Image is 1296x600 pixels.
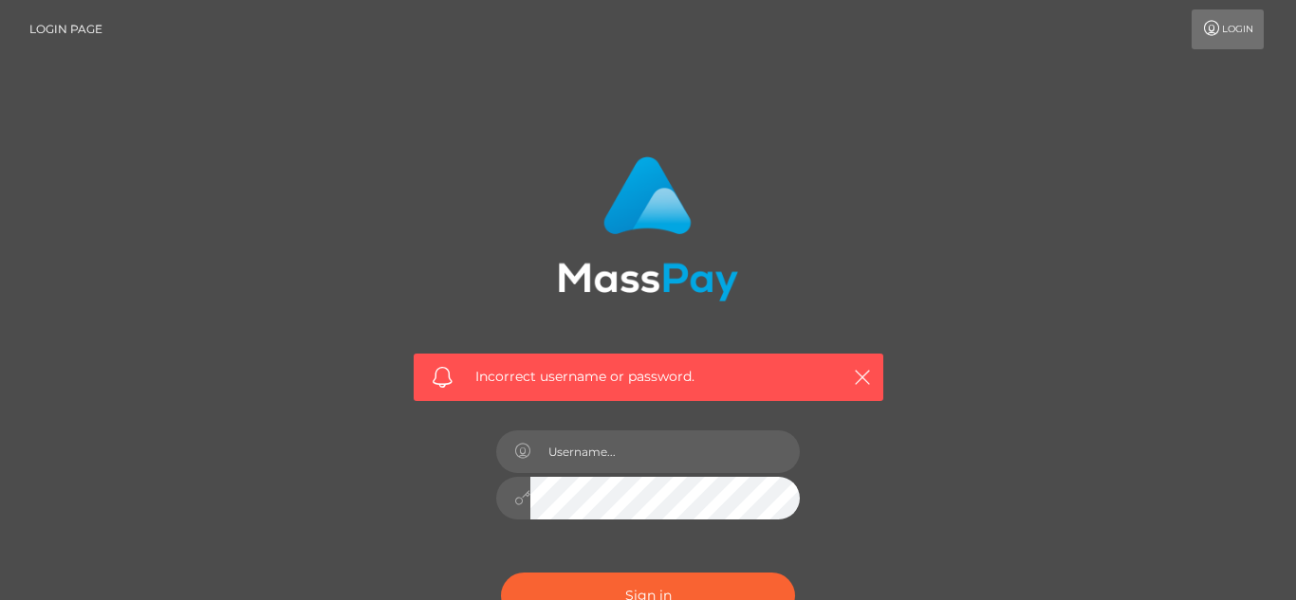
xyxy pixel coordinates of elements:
[29,9,102,49] a: Login Page
[530,430,800,473] input: Username...
[558,156,738,301] img: MassPay Login
[475,367,822,387] span: Incorrect username or password.
[1192,9,1264,49] a: Login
